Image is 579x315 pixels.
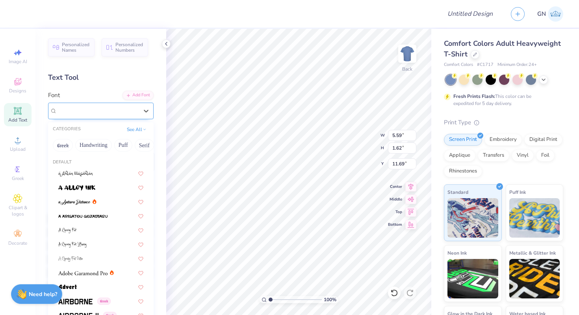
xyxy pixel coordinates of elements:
span: Comfort Colors Adult Heavyweight T-Shirt [444,39,561,59]
span: Standard [447,188,468,196]
span: Comfort Colors [444,62,473,68]
span: Neon Ink [447,249,467,257]
div: Digital Print [524,134,562,146]
img: Back [399,46,415,62]
span: Metallic & Glitter Ink [509,249,556,257]
div: Transfers [478,150,509,161]
div: Foil [536,150,555,161]
div: Back [402,66,412,73]
img: Metallic & Glitter Ink [509,259,560,298]
button: Greek [53,139,73,152]
img: George Nikhil Musunoor [548,6,563,22]
span: Add Text [8,117,27,123]
span: 100 % [324,296,336,303]
img: Neon Ink [447,259,498,298]
input: Untitled Design [441,6,499,22]
a: GN [537,6,563,22]
span: Minimum Order: 24 + [497,62,537,68]
img: Advert [58,285,77,290]
span: Image AI [9,58,27,65]
div: Rhinestones [444,165,482,177]
span: Personalized Numbers [115,42,143,53]
span: # C1717 [477,62,494,68]
span: Center [388,184,402,189]
img: Airborne [58,299,93,304]
div: Print Type [444,118,563,127]
button: See All [124,126,149,133]
span: Designs [9,88,26,94]
button: Handwriting [75,139,112,152]
span: Clipart & logos [4,204,32,217]
button: Serif [135,139,154,152]
div: Text Tool [48,72,154,83]
div: Default [48,159,154,166]
label: Font [48,91,60,100]
div: This color can be expedited for 5 day delivery. [453,93,550,107]
div: CATEGORIES [53,126,81,133]
span: Upload [10,146,26,152]
img: A Charming Font [58,228,77,233]
span: Greek [12,175,24,182]
strong: Fresh Prints Flash: [453,93,495,99]
span: Decorate [8,240,27,246]
span: Personalized Names [62,42,90,53]
img: A Charming Font Outline [58,256,83,262]
div: Add Font [122,91,154,100]
span: Top [388,209,402,215]
img: a Arigatou Gozaimasu [58,214,108,219]
span: Greek [97,298,111,305]
img: a Alloy Ink [58,185,95,191]
img: A Charming Font Leftleaning [58,242,87,247]
span: Puff Ink [509,188,526,196]
div: Vinyl [512,150,534,161]
div: Screen Print [444,134,482,146]
strong: Need help? [29,291,57,298]
button: Puff [114,139,132,152]
div: Applique [444,150,475,161]
img: Puff Ink [509,198,560,238]
span: GN [537,9,546,19]
span: Middle [388,197,402,202]
img: a Antara Distance [58,199,91,205]
img: Standard [447,198,498,238]
span: Bottom [388,222,402,227]
div: Embroidery [484,134,522,146]
img: a Ahlan Wasahlan [58,171,93,176]
img: Adobe Garamond Pro [58,270,108,276]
